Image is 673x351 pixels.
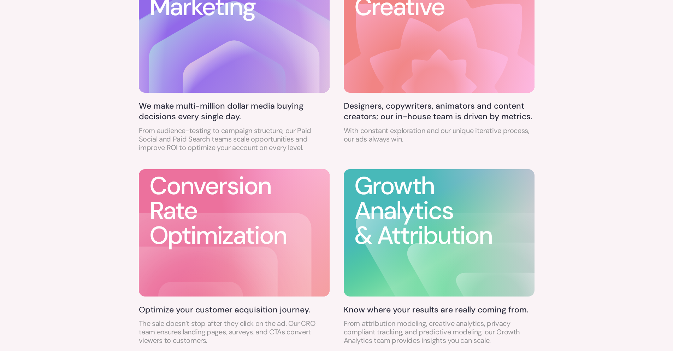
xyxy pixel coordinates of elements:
p: With constant exploration and our unique iterative process, our ads always win. [344,126,535,143]
p: From attribution modeling, creative analytics, privacy compliant tracking, and predictive modelin... [344,319,535,345]
p: From audience-testing to campaign structure, our Paid Social and Paid Search teams scale opportun... [139,126,330,152]
h5: We make multi-million dollar media buying decisions every single day. [139,101,330,122]
h3: Conversion Rate Optimization [149,174,287,248]
h5: Optimize your customer acquisition journey. [139,305,330,315]
h5: Designers, copywriters, animators and content creators; our in-house team is driven by metrics. [344,101,535,122]
p: The sale doesn’t stop after they click on the ad. Our CRO team ensures landing pages, surveys, an... [139,319,330,345]
h3: Growth Analytics & Attribution [354,174,535,248]
h5: Know where your results are really coming from. [344,305,535,315]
